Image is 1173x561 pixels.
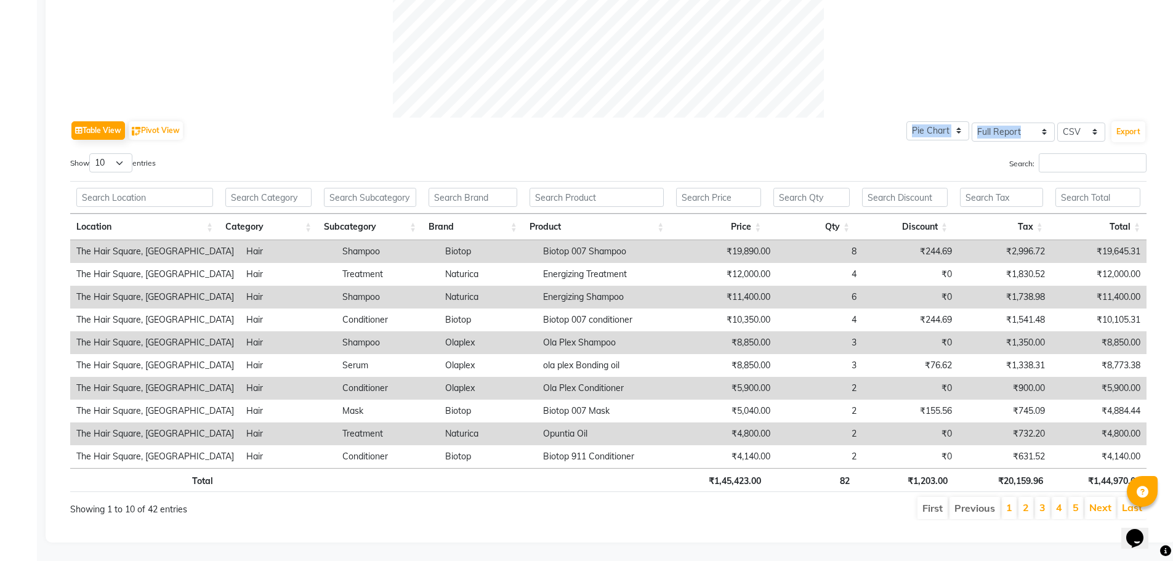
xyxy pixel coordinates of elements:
[1051,309,1147,331] td: ₹10,105.31
[863,445,958,468] td: ₹0
[767,214,856,240] th: Qty: activate to sort column ascending
[70,496,508,516] div: Showing 1 to 10 of 42 entries
[537,400,681,422] td: Biotop 007 Mask
[537,263,681,286] td: Energizing Treatment
[856,214,954,240] th: Discount: activate to sort column ascending
[240,286,336,309] td: Hair
[70,214,219,240] th: Location: activate to sort column ascending
[958,286,1051,309] td: ₹1,738.98
[958,422,1051,445] td: ₹732.20
[1111,121,1145,142] button: Export
[240,331,336,354] td: Hair
[681,240,776,263] td: ₹19,890.00
[240,377,336,400] td: Hair
[958,331,1051,354] td: ₹1,350.00
[958,377,1051,400] td: ₹900.00
[954,214,1049,240] th: Tax: activate to sort column ascending
[1049,468,1147,492] th: ₹1,44,970.00
[863,240,958,263] td: ₹244.69
[240,263,336,286] td: Hair
[681,400,776,422] td: ₹5,040.00
[681,309,776,331] td: ₹10,350.00
[1039,153,1147,172] input: Search:
[336,309,439,331] td: Conditioner
[681,263,776,286] td: ₹12,000.00
[1009,153,1147,172] label: Search:
[863,377,958,400] td: ₹0
[776,445,862,468] td: 2
[776,309,862,331] td: 4
[336,354,439,377] td: Serum
[958,309,1051,331] td: ₹1,541.48
[439,263,537,286] td: Naturica
[336,331,439,354] td: Shampoo
[670,214,767,240] th: Price: activate to sort column ascending
[89,153,132,172] select: Showentries
[439,445,537,468] td: Biotop
[1051,240,1147,263] td: ₹19,645.31
[225,188,312,207] input: Search Category
[681,354,776,377] td: ₹8,850.00
[132,127,141,136] img: pivot.png
[681,331,776,354] td: ₹8,850.00
[70,445,240,468] td: The Hair Square, [GEOGRAPHIC_DATA]
[70,400,240,422] td: The Hair Square, [GEOGRAPHIC_DATA]
[439,286,537,309] td: Naturica
[537,331,681,354] td: Ola Plex Shampoo
[318,214,422,240] th: Subcategory: activate to sort column ascending
[439,240,537,263] td: Biotop
[863,400,958,422] td: ₹155.56
[537,354,681,377] td: ola plex Bonding oil
[776,286,862,309] td: 6
[240,309,336,331] td: Hair
[1023,501,1029,514] a: 2
[439,377,537,400] td: Olaplex
[960,188,1043,207] input: Search Tax
[219,214,318,240] th: Category: activate to sort column ascending
[429,188,517,207] input: Search Brand
[439,309,537,331] td: Biotop
[70,468,219,492] th: Total
[776,354,862,377] td: 3
[1051,286,1147,309] td: ₹11,400.00
[70,331,240,354] td: The Hair Square, [GEOGRAPHIC_DATA]
[863,286,958,309] td: ₹0
[776,400,862,422] td: 2
[1051,377,1147,400] td: ₹5,900.00
[1006,501,1012,514] a: 1
[1055,188,1140,207] input: Search Total
[958,445,1051,468] td: ₹631.52
[336,400,439,422] td: Mask
[240,422,336,445] td: Hair
[670,468,767,492] th: ₹1,45,423.00
[676,188,761,207] input: Search Price
[958,400,1051,422] td: ₹745.09
[1051,354,1147,377] td: ₹8,773.38
[1089,501,1111,514] a: Next
[1049,214,1147,240] th: Total: activate to sort column ascending
[336,286,439,309] td: Shampoo
[530,188,664,207] input: Search Product
[324,188,416,207] input: Search Subcategory
[537,422,681,445] td: Opuntia Oil
[523,214,671,240] th: Product: activate to sort column ascending
[439,422,537,445] td: Naturica
[1056,501,1062,514] a: 4
[958,263,1051,286] td: ₹1,830.52
[862,188,948,207] input: Search Discount
[776,331,862,354] td: 3
[767,468,856,492] th: 82
[863,309,958,331] td: ₹244.69
[70,354,240,377] td: The Hair Square, [GEOGRAPHIC_DATA]
[336,377,439,400] td: Conditioner
[240,354,336,377] td: Hair
[537,286,681,309] td: Energizing Shampoo
[70,240,240,263] td: The Hair Square, [GEOGRAPHIC_DATA]
[863,331,958,354] td: ₹0
[776,377,862,400] td: 2
[863,422,958,445] td: ₹0
[776,422,862,445] td: 2
[336,240,439,263] td: Shampoo
[70,286,240,309] td: The Hair Square, [GEOGRAPHIC_DATA]
[537,377,681,400] td: Ola Plex Conditioner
